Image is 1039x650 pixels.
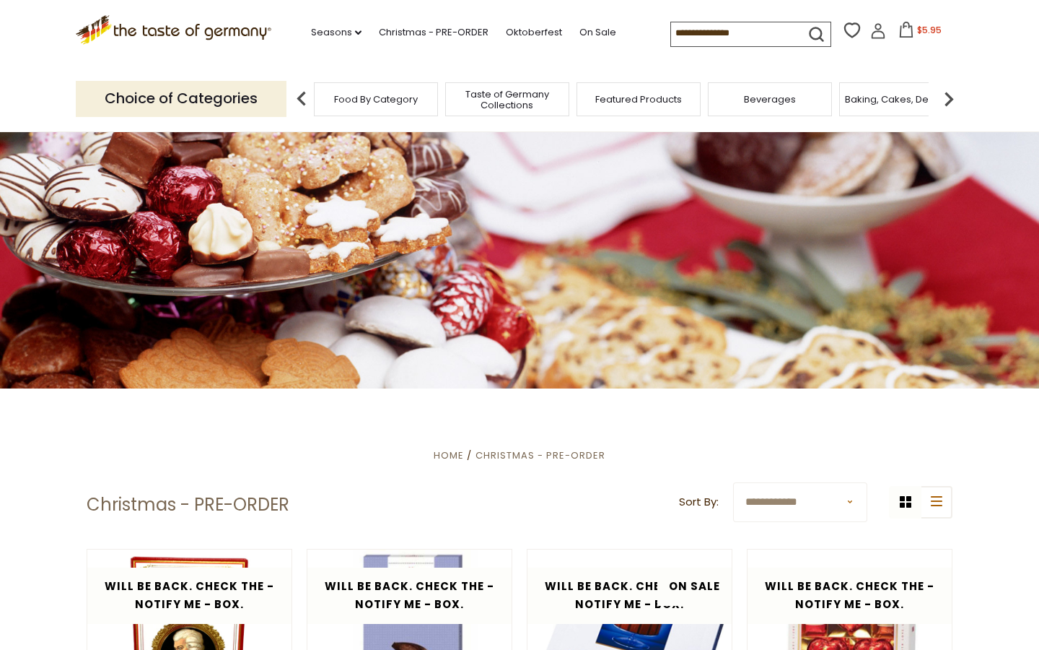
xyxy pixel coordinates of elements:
img: previous arrow [287,84,316,113]
button: $5.95 [889,22,950,43]
label: Sort By: [679,493,719,511]
h1: Christmas - PRE-ORDER [87,494,289,516]
a: Taste of Germany Collections [450,89,565,110]
p: Choice of Categories [76,81,286,116]
a: Seasons [311,25,361,40]
a: Baking, Cakes, Desserts [845,94,957,105]
img: next arrow [934,84,963,113]
a: Home [434,448,464,462]
a: Christmas - PRE-ORDER [379,25,488,40]
a: On Sale [579,25,616,40]
a: Food By Category [334,94,418,105]
a: Featured Products [595,94,682,105]
a: Christmas - PRE-ORDER [475,448,605,462]
a: Beverages [744,94,796,105]
span: $5.95 [917,24,942,36]
a: Oktoberfest [506,25,562,40]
